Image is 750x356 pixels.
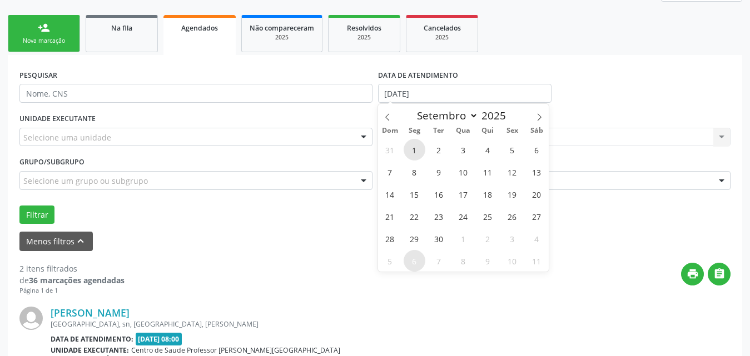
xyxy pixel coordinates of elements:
[478,108,515,123] input: Year
[501,139,523,161] span: Setembro 5, 2025
[378,67,458,84] label: DATA DE ATENDIMENTO
[428,161,450,183] span: Setembro 9, 2025
[526,161,548,183] span: Setembro 13, 2025
[501,161,523,183] span: Setembro 12, 2025
[477,250,499,272] span: Outubro 9, 2025
[424,23,461,33] span: Cancelados
[526,139,548,161] span: Setembro 6, 2025
[500,127,524,134] span: Sex
[404,205,425,227] span: Setembro 22, 2025
[451,127,475,134] span: Qua
[412,108,479,123] select: Month
[453,250,474,272] span: Outubro 8, 2025
[428,183,450,205] span: Setembro 16, 2025
[475,127,500,134] span: Qui
[19,205,54,224] button: Filtrar
[181,23,218,33] span: Agendados
[250,33,314,42] div: 2025
[524,127,549,134] span: Sáb
[453,139,474,161] span: Setembro 3, 2025
[453,183,474,205] span: Setembro 17, 2025
[477,161,499,183] span: Setembro 11, 2025
[501,183,523,205] span: Setembro 19, 2025
[19,232,93,251] button: Menos filtroskeyboard_arrow_up
[38,22,50,34] div: person_add
[19,154,85,171] label: Grupo/Subgrupo
[347,23,381,33] span: Resolvidos
[404,250,425,272] span: Outubro 6, 2025
[501,228,523,249] span: Outubro 3, 2025
[713,268,726,280] i: 
[526,228,548,249] span: Outubro 4, 2025
[378,84,552,103] input: Selecione um intervalo
[501,205,523,227] span: Setembro 26, 2025
[111,23,132,33] span: Na fila
[379,139,401,161] span: Agosto 31, 2025
[51,319,564,329] div: [GEOGRAPHIC_DATA], sn, [GEOGRAPHIC_DATA], [PERSON_NAME]
[404,228,425,249] span: Setembro 29, 2025
[19,111,96,128] label: UNIDADE EXECUTANTE
[687,268,699,280] i: print
[708,263,731,285] button: 
[23,175,148,187] span: Selecione um grupo ou subgrupo
[453,161,474,183] span: Setembro 10, 2025
[453,205,474,227] span: Setembro 24, 2025
[526,205,548,227] span: Setembro 27, 2025
[136,333,182,345] span: [DATE] 08:00
[74,235,87,247] i: keyboard_arrow_up
[428,205,450,227] span: Setembro 23, 2025
[51,345,129,355] b: Unidade executante:
[29,275,125,285] strong: 36 marcações agendadas
[378,127,403,134] span: Dom
[51,334,133,344] b: Data de atendimento:
[404,183,425,205] span: Setembro 15, 2025
[51,307,130,319] a: [PERSON_NAME]
[477,139,499,161] span: Setembro 4, 2025
[19,307,43,330] img: img
[379,228,401,249] span: Setembro 28, 2025
[526,183,548,205] span: Setembro 20, 2025
[526,250,548,272] span: Outubro 11, 2025
[379,250,401,272] span: Outubro 5, 2025
[402,127,426,134] span: Seg
[131,345,340,355] span: Centro de Saude Professor [PERSON_NAME][GEOGRAPHIC_DATA]
[19,263,125,274] div: 2 itens filtrados
[250,23,314,33] span: Não compareceram
[414,33,470,42] div: 2025
[453,228,474,249] span: Outubro 1, 2025
[501,250,523,272] span: Outubro 10, 2025
[379,183,401,205] span: Setembro 14, 2025
[19,67,57,84] label: PESQUISAR
[426,127,451,134] span: Ter
[404,139,425,161] span: Setembro 1, 2025
[428,228,450,249] span: Setembro 30, 2025
[379,205,401,227] span: Setembro 21, 2025
[19,286,125,295] div: Página 1 de 1
[23,132,111,143] span: Selecione uma unidade
[428,250,450,272] span: Outubro 7, 2025
[477,183,499,205] span: Setembro 18, 2025
[428,139,450,161] span: Setembro 2, 2025
[477,228,499,249] span: Outubro 2, 2025
[681,263,704,285] button: print
[477,205,499,227] span: Setembro 25, 2025
[404,161,425,183] span: Setembro 8, 2025
[336,33,392,42] div: 2025
[16,37,72,45] div: Nova marcação
[379,161,401,183] span: Setembro 7, 2025
[19,84,372,103] input: Nome, CNS
[19,274,125,286] div: de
